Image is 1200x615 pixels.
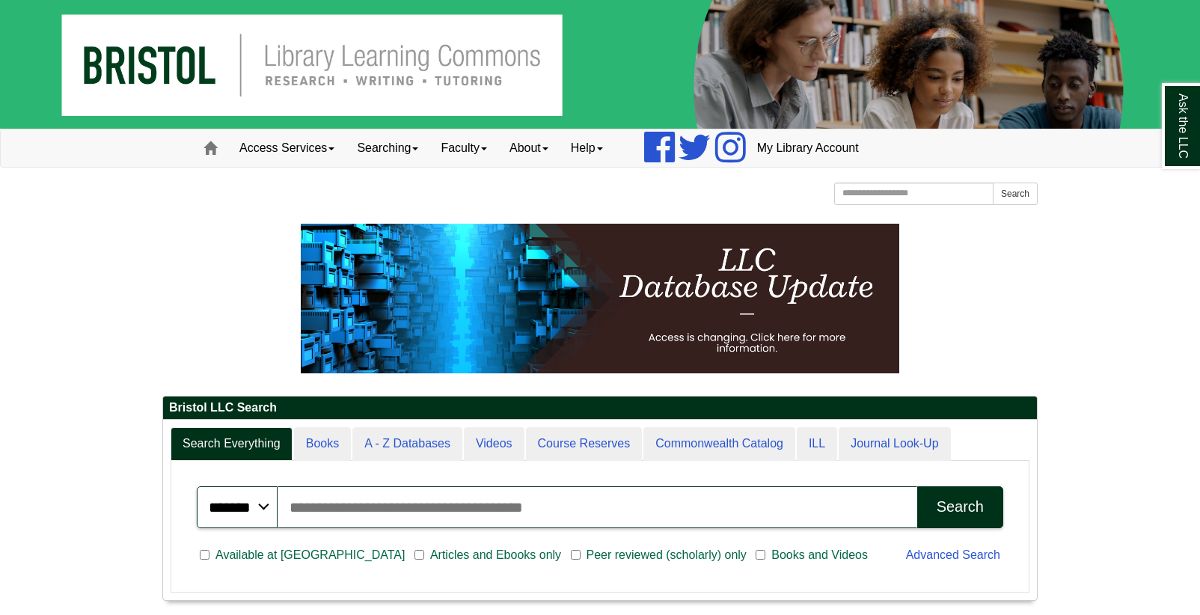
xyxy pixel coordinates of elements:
[429,129,498,167] a: Faculty
[581,546,753,564] span: Peer reviewed (scholarly) only
[352,427,462,461] a: A - Z Databases
[424,546,567,564] span: Articles and Ebooks only
[571,548,581,562] input: Peer reviewed (scholarly) only
[937,498,984,515] div: Search
[643,427,795,461] a: Commonwealth Catalog
[346,129,429,167] a: Searching
[839,427,950,461] a: Journal Look-Up
[560,129,614,167] a: Help
[797,427,837,461] a: ILL
[200,548,209,562] input: Available at [GEOGRAPHIC_DATA]
[993,183,1038,205] button: Search
[228,129,346,167] a: Access Services
[917,486,1003,528] button: Search
[209,546,411,564] span: Available at [GEOGRAPHIC_DATA]
[414,548,424,562] input: Articles and Ebooks only
[765,546,874,564] span: Books and Videos
[464,427,524,461] a: Videos
[526,427,643,461] a: Course Reserves
[746,129,870,167] a: My Library Account
[498,129,560,167] a: About
[756,548,765,562] input: Books and Videos
[906,548,1000,561] a: Advanced Search
[301,224,899,373] img: HTML tutorial
[171,427,293,461] a: Search Everything
[294,427,351,461] a: Books
[163,397,1037,420] h2: Bristol LLC Search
